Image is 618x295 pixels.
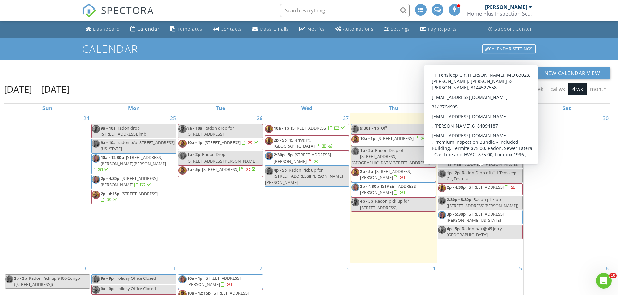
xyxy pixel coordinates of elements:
span: 3p - 5:30p [447,211,466,217]
a: Mass Emails [250,23,292,35]
a: 2p - 4:15p [STREET_ADDRESS] [101,191,158,203]
a: 10a - 12:45p [STREET_ADDRESS][PERSON_NAME] [438,139,523,153]
span: [STREET_ADDRESS] [377,135,414,141]
td: Go to August 29, 2025 [437,113,524,263]
span: 2p - 4:30p [447,184,466,190]
a: 10a - 1p [STREET_ADDRESS] [187,140,259,145]
a: 2p - 5p [STREET_ADDRESS][PERSON_NAME] [351,167,436,182]
span: 1 [PERSON_NAME][GEOGRAPHIC_DATA] [447,125,500,137]
a: SPECTORA [82,9,154,22]
span: [STREET_ADDRESS] [204,140,241,145]
span: 10 [609,273,617,278]
a: Go to August 27, 2025 [342,113,350,123]
span: Radon p/u @ 45 Jerrys [GEOGRAPHIC_DATA] [447,226,503,238]
span: [STREET_ADDRESS][PERSON_NAME] [360,183,417,195]
button: Previous [464,82,479,96]
span: 9a - 9p [101,286,114,291]
a: Dashboard [83,23,123,35]
a: 2p - 5p [STREET_ADDRESS] [187,166,257,172]
img: circlecropped.png [438,197,446,205]
a: 2p - 4:30p [STREET_ADDRESS] [438,183,523,195]
a: 2:30p - 5p [STREET_ADDRESS][PERSON_NAME] [274,152,331,164]
img: 465282637_4017970908484396_5484466362892968319_n_2.jpg [438,226,446,234]
a: Thursday [387,104,400,113]
a: 10a - 1p [STREET_ADDRESS] [351,134,436,146]
span: [STREET_ADDRESS][PERSON_NAME] [447,140,508,152]
span: radon drop ([STREET_ADDRESS][PERSON_NAME]) [447,155,518,167]
a: 2p - 4:30p [STREET_ADDRESS][PERSON_NAME] [91,175,176,189]
div: Templates [177,26,202,32]
a: Calendar Settings [482,44,536,54]
span: Radon Drop of [STREET_ADDRESS][GEOGRAPHIC_DATA][STREET_ADDRESS]) [351,147,430,165]
img: 465282637_4017970908484396_5484466362892968319_n_2.jpg [351,198,359,206]
span: 9a - 9p [101,275,114,281]
a: Go to September 6, 2025 [604,263,610,274]
span: Radon Pick up 9406 Congo ([STREET_ADDRESS]) [14,275,80,287]
span: 10a - 12:45p [447,140,470,146]
span: 1p - 2p [360,147,373,153]
a: 2p - 5p [STREET_ADDRESS] [178,165,263,177]
div: [PERSON_NAME] [485,4,527,10]
a: Tuesday [214,104,226,113]
span: [STREET_ADDRESS][PERSON_NAME][US_STATE] [447,211,504,223]
span: 4p - 5p [447,226,460,232]
span: Off [381,125,387,131]
span: [STREET_ADDRESS] [121,191,158,197]
span: 9a - 10a [101,125,116,131]
span: 2p - 5p [187,166,200,172]
a: 10a - 1p 1 [PERSON_NAME][GEOGRAPHIC_DATA] [438,124,523,139]
img: circlecropped.png [351,147,359,155]
span: 9a - 10a [101,140,116,145]
img: 465282637_4017970908484396_5484466362892968319_n_2.jpg [351,168,359,176]
img: 465282637_4017970908484396_5484466362892968319_n_2.jpg [178,125,187,133]
a: 10a - 1p [STREET_ADDRESS][PERSON_NAME] [187,275,241,287]
td: Go to August 28, 2025 [350,113,437,263]
h1: Calendar [82,43,536,54]
a: Friday [475,104,485,113]
img: 465282637_4017970908484396_5484466362892968319_n_2.jpg [178,166,187,175]
td: Go to August 30, 2025 [523,113,610,263]
a: Pay Reports [418,23,460,35]
button: list [497,83,512,95]
a: Go to August 29, 2025 [515,113,523,123]
span: [STREET_ADDRESS] [202,166,238,172]
span: 2:30p - 5p [274,152,293,158]
a: 3p - 5:30p [STREET_ADDRESS][PERSON_NAME][US_STATE] [447,211,504,223]
span: 2p - 4:15p [101,191,119,197]
a: Go to August 30, 2025 [601,113,610,123]
a: Sunday [41,104,54,113]
img: 465282637_4017970908484396_5484466362892968319_n_2.jpg [438,125,446,133]
span: 1p - 2p [447,155,460,161]
a: 10a - 1p [STREET_ADDRESS][PERSON_NAME] [178,274,263,289]
div: Calendar Settings [482,44,536,53]
img: circlecropped.png [438,170,446,178]
img: The Best Home Inspection Software - Spectora [82,3,96,17]
td: Go to August 24, 2025 [4,113,91,263]
span: 2p - 4:30p [101,176,119,181]
a: Saturday [561,104,572,113]
img: 465282637_4017970908484396_5484466362892968319_n_2.jpg [92,191,100,199]
span: 4p - 5p [360,198,373,204]
td: Go to August 25, 2025 [91,113,177,263]
img: 465282637_4017970908484396_5484466362892968319_n_2.jpg [265,137,273,145]
a: Go to September 3, 2025 [345,263,350,274]
img: circlecropped.png [178,152,187,160]
input: Search everything... [280,4,410,17]
a: Go to September 1, 2025 [172,263,177,274]
a: Go to September 4, 2025 [431,263,437,274]
img: 465282637_4017970908484396_5484466362892968319_n_2.jpg [438,184,446,192]
div: Automations [343,26,374,32]
a: 10a - 1p [STREET_ADDRESS] [360,135,432,141]
div: Calendar [137,26,160,32]
span: 10a - 1p [360,135,375,141]
a: 10a - 1p 1 [PERSON_NAME][GEOGRAPHIC_DATA] [447,125,500,137]
span: [STREET_ADDRESS][PERSON_NAME][PERSON_NAME] [101,154,166,166]
a: Go to August 26, 2025 [255,113,264,123]
a: 3p - 5:30p [STREET_ADDRESS][PERSON_NAME][US_STATE] [438,210,523,224]
div: Contacts [221,26,242,32]
span: radon drop [STREET_ADDRESS]. lmb [101,125,146,137]
div: Pay Reports [428,26,457,32]
span: Radon pick up for [STREET_ADDRESS],... [360,198,409,210]
a: Templates [167,23,205,35]
span: Radon Drop off (11 Tensleep Cir, Festus) [447,170,516,182]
